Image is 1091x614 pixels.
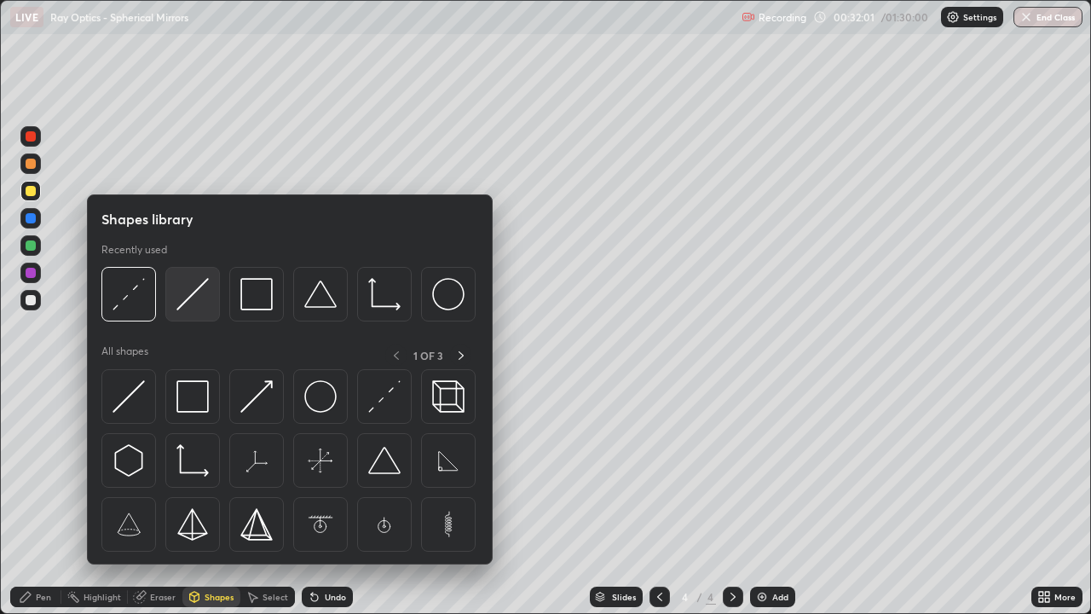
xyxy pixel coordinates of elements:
[101,209,193,229] h5: Shapes library
[432,380,465,413] img: svg+xml;charset=utf-8,%3Csvg%20xmlns%3D%22http%3A%2F%2Fwww.w3.org%2F2000%2Fsvg%22%20width%3D%2235...
[612,593,636,601] div: Slides
[240,508,273,541] img: svg+xml;charset=utf-8,%3Csvg%20xmlns%3D%22http%3A%2F%2Fwww.w3.org%2F2000%2Fsvg%22%20width%3D%2234...
[240,444,273,477] img: svg+xml;charset=utf-8,%3Csvg%20xmlns%3D%22http%3A%2F%2Fwww.w3.org%2F2000%2Fsvg%22%20width%3D%2265...
[946,10,960,24] img: class-settings-icons
[413,349,443,362] p: 1 OF 3
[432,508,465,541] img: svg+xml;charset=utf-8,%3Csvg%20xmlns%3D%22http%3A%2F%2Fwww.w3.org%2F2000%2Fsvg%22%20width%3D%2265...
[697,592,702,602] div: /
[1019,10,1033,24] img: end-class-cross
[101,345,148,366] p: All shapes
[772,593,788,601] div: Add
[15,10,38,24] p: LIVE
[150,593,176,601] div: Eraser
[368,508,401,541] img: svg+xml;charset=utf-8,%3Csvg%20xmlns%3D%22http%3A%2F%2Fwww.w3.org%2F2000%2Fsvg%22%20width%3D%2265...
[101,243,167,257] p: Recently used
[36,593,51,601] div: Pen
[176,278,209,310] img: svg+xml;charset=utf-8,%3Csvg%20xmlns%3D%22http%3A%2F%2Fwww.w3.org%2F2000%2Fsvg%22%20width%3D%2230...
[304,508,337,541] img: svg+xml;charset=utf-8,%3Csvg%20xmlns%3D%22http%3A%2F%2Fwww.w3.org%2F2000%2Fsvg%22%20width%3D%2265...
[113,278,145,310] img: svg+xml;charset=utf-8,%3Csvg%20xmlns%3D%22http%3A%2F%2Fwww.w3.org%2F2000%2Fsvg%22%20width%3D%2230...
[368,380,401,413] img: svg+xml;charset=utf-8,%3Csvg%20xmlns%3D%22http%3A%2F%2Fwww.w3.org%2F2000%2Fsvg%22%20width%3D%2230...
[368,278,401,310] img: svg+xml;charset=utf-8,%3Csvg%20xmlns%3D%22http%3A%2F%2Fwww.w3.org%2F2000%2Fsvg%22%20width%3D%2233...
[304,380,337,413] img: svg+xml;charset=utf-8,%3Csvg%20xmlns%3D%22http%3A%2F%2Fwww.w3.org%2F2000%2Fsvg%22%20width%3D%2236...
[304,444,337,477] img: svg+xml;charset=utf-8,%3Csvg%20xmlns%3D%22http%3A%2F%2Fwww.w3.org%2F2000%2Fsvg%22%20width%3D%2265...
[759,11,806,24] p: Recording
[368,444,401,477] img: svg+xml;charset=utf-8,%3Csvg%20xmlns%3D%22http%3A%2F%2Fwww.w3.org%2F2000%2Fsvg%22%20width%3D%2238...
[325,593,346,601] div: Undo
[263,593,288,601] div: Select
[84,593,121,601] div: Highlight
[432,444,465,477] img: svg+xml;charset=utf-8,%3Csvg%20xmlns%3D%22http%3A%2F%2Fwww.w3.org%2F2000%2Fsvg%22%20width%3D%2265...
[706,589,716,605] div: 4
[50,10,188,24] p: Ray Optics - Spherical Mirrors
[205,593,234,601] div: Shapes
[176,380,209,413] img: svg+xml;charset=utf-8,%3Csvg%20xmlns%3D%22http%3A%2F%2Fwww.w3.org%2F2000%2Fsvg%22%20width%3D%2234...
[113,444,145,477] img: svg+xml;charset=utf-8,%3Csvg%20xmlns%3D%22http%3A%2F%2Fwww.w3.org%2F2000%2Fsvg%22%20width%3D%2230...
[176,508,209,541] img: svg+xml;charset=utf-8,%3Csvg%20xmlns%3D%22http%3A%2F%2Fwww.w3.org%2F2000%2Fsvg%22%20width%3D%2234...
[176,444,209,477] img: svg+xml;charset=utf-8,%3Csvg%20xmlns%3D%22http%3A%2F%2Fwww.w3.org%2F2000%2Fsvg%22%20width%3D%2233...
[240,278,273,310] img: svg+xml;charset=utf-8,%3Csvg%20xmlns%3D%22http%3A%2F%2Fwww.w3.org%2F2000%2Fsvg%22%20width%3D%2234...
[432,278,465,310] img: svg+xml;charset=utf-8,%3Csvg%20xmlns%3D%22http%3A%2F%2Fwww.w3.org%2F2000%2Fsvg%22%20width%3D%2236...
[1054,593,1076,601] div: More
[1013,7,1082,27] button: End Class
[113,380,145,413] img: svg+xml;charset=utf-8,%3Csvg%20xmlns%3D%22http%3A%2F%2Fwww.w3.org%2F2000%2Fsvg%22%20width%3D%2230...
[240,380,273,413] img: svg+xml;charset=utf-8,%3Csvg%20xmlns%3D%22http%3A%2F%2Fwww.w3.org%2F2000%2Fsvg%22%20width%3D%2230...
[677,592,694,602] div: 4
[113,508,145,541] img: svg+xml;charset=utf-8,%3Csvg%20xmlns%3D%22http%3A%2F%2Fwww.w3.org%2F2000%2Fsvg%22%20width%3D%2265...
[755,590,769,604] img: add-slide-button
[742,10,755,24] img: recording.375f2c34.svg
[963,13,996,21] p: Settings
[304,278,337,310] img: svg+xml;charset=utf-8,%3Csvg%20xmlns%3D%22http%3A%2F%2Fwww.w3.org%2F2000%2Fsvg%22%20width%3D%2238...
